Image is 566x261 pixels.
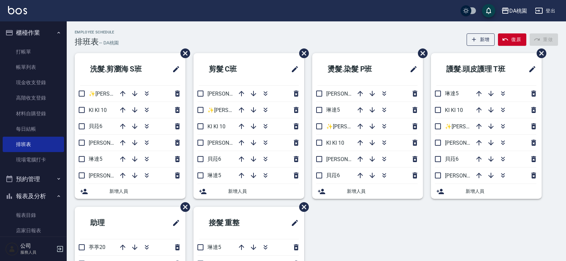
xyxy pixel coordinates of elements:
[3,187,64,205] button: 報表及分析
[347,188,418,195] span: 新增人員
[445,172,488,179] span: [PERSON_NAME]3
[3,90,64,106] a: 高階收支登錄
[207,172,221,178] span: 琳達5
[287,61,299,77] span: 修改班表的標題
[80,211,141,235] h2: 助理
[207,107,308,113] span: ✨[PERSON_NAME][PERSON_NAME] ✨16
[20,243,54,249] h5: 公司
[168,215,180,231] span: 修改班表的標題
[413,43,429,63] span: 刪除班表
[312,184,423,199] div: 新增人員
[445,90,459,97] span: 琳達5
[99,39,119,46] h6: — DA桃園
[75,37,99,46] h3: 排班表
[482,4,495,17] button: save
[294,197,310,217] span: 刪除班表
[199,57,267,81] h2: 剪髮 C班
[89,172,132,179] span: [PERSON_NAME]8
[499,4,530,18] button: DA桃園
[80,57,160,81] h2: 洗髮.剪瀏海 S班
[532,43,547,63] span: 刪除班表
[466,188,536,195] span: 新增人員
[445,123,546,130] span: ✨[PERSON_NAME][PERSON_NAME] ✨16
[89,244,105,250] span: 葶葶20
[294,43,310,63] span: 刪除班表
[89,140,132,146] span: [PERSON_NAME]3
[175,43,191,63] span: 刪除班表
[3,170,64,188] button: 預約管理
[3,75,64,90] a: 現金收支登錄
[445,140,488,146] span: [PERSON_NAME]8
[436,57,520,81] h2: 護髮.頭皮護理 T班
[75,30,119,34] h2: Employee Schedule
[532,5,558,17] button: 登出
[3,44,64,59] a: 打帳單
[20,249,54,255] p: 服務人員
[109,188,180,195] span: 新增人員
[431,184,542,199] div: 新增人員
[3,121,64,137] a: 每日結帳
[199,211,268,235] h2: 接髮 重整
[318,57,394,81] h2: 燙髮.染髮 P班
[326,107,340,113] span: 琳達5
[89,123,102,129] span: 貝菈6
[207,156,221,162] span: 貝菈6
[326,140,344,146] span: KI KI 10
[175,197,191,217] span: 刪除班表
[326,91,369,97] span: [PERSON_NAME]8
[5,242,19,256] img: Person
[8,6,27,14] img: Logo
[207,244,221,250] span: 琳達5
[509,7,527,15] div: DA桃園
[207,123,225,130] span: KI KI 10
[193,184,304,199] div: 新增人員
[228,188,299,195] span: 新增人員
[467,33,495,46] button: 新增
[326,172,340,178] span: 貝菈6
[89,107,107,113] span: KI KI 10
[445,107,463,113] span: KI KI 10
[89,156,102,162] span: 琳達5
[326,156,369,162] span: [PERSON_NAME]3
[75,184,185,199] div: 新增人員
[524,61,536,77] span: 修改班表的標題
[3,223,64,238] a: 店家日報表
[3,137,64,152] a: 排班表
[326,123,427,130] span: ✨[PERSON_NAME][PERSON_NAME] ✨16
[287,215,299,231] span: 修改班表的標題
[406,61,418,77] span: 修改班表的標題
[498,33,526,46] button: 復原
[168,61,180,77] span: 修改班表的標題
[3,24,64,41] button: 櫃檯作業
[3,59,64,75] a: 帳單列表
[3,106,64,121] a: 材料自購登錄
[3,208,64,223] a: 報表目錄
[89,91,189,97] span: ✨[PERSON_NAME][PERSON_NAME] ✨16
[207,140,250,146] span: [PERSON_NAME]8
[445,156,459,162] span: 貝菈6
[3,152,64,167] a: 現場電腦打卡
[207,91,250,97] span: [PERSON_NAME]3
